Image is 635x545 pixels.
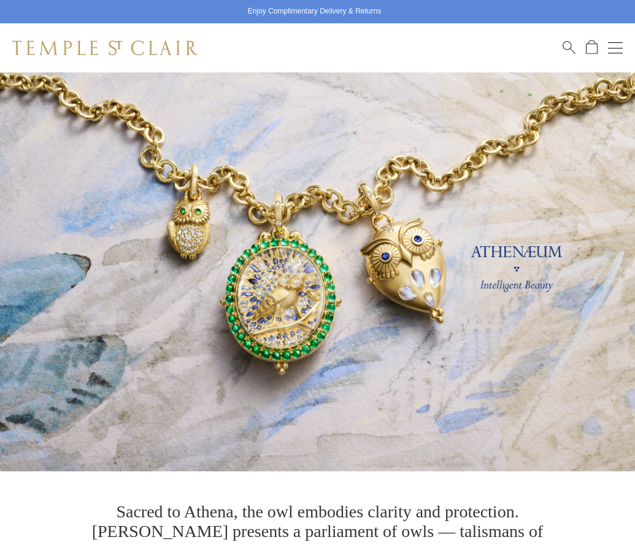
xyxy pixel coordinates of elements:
a: Open Shopping Bag [586,40,598,55]
img: Temple St. Clair [12,41,198,55]
button: Open navigation [608,41,623,55]
p: Enjoy Complimentary Delivery & Returns [248,6,381,18]
a: Search [563,40,575,55]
